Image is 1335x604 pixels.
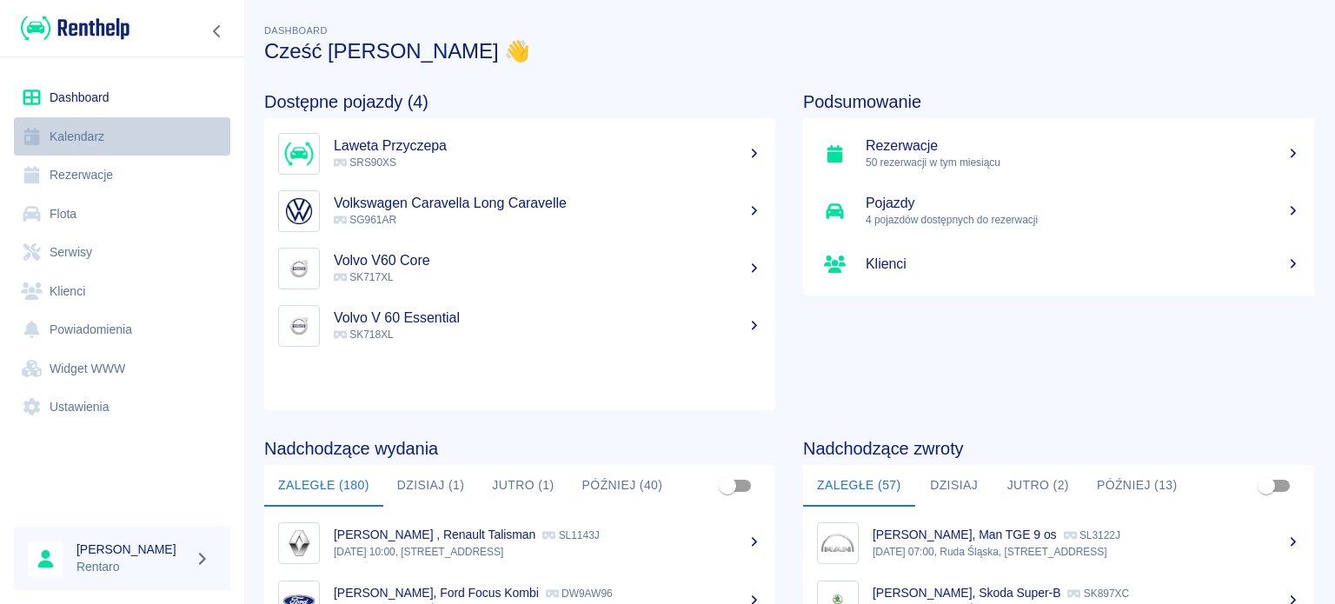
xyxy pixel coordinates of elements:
img: Image [282,527,315,560]
a: Pojazdy4 pojazdów dostępnych do rezerwacji [803,183,1314,240]
a: Rezerwacje [14,156,230,195]
p: [PERSON_NAME] , Renault Talisman [334,528,535,541]
p: 50 rezerwacji w tym miesiącu [866,155,1300,170]
h5: Pojazdy [866,195,1300,212]
p: SL3122J [1064,529,1120,541]
p: [PERSON_NAME], Ford Focus Kombi [334,586,539,600]
a: Image[PERSON_NAME] , Renault Talisman SL1143J[DATE] 10:00, [STREET_ADDRESS] [264,514,775,572]
p: DW9AW96 [546,587,613,600]
p: Rentaro [76,558,188,576]
a: Klienci [803,240,1314,289]
img: Image [821,527,854,560]
h4: Nadchodzące zwroty [803,438,1314,459]
span: SK718XL [334,329,394,341]
button: Dzisiaj (1) [383,465,479,507]
a: Kalendarz [14,117,230,156]
h4: Dostępne pojazdy (4) [264,91,775,112]
button: Jutro (1) [478,465,568,507]
span: Dashboard [264,25,328,36]
a: ImageVolvo V60 Core SK717XL [264,240,775,297]
p: [PERSON_NAME], Skoda Super-B [873,586,1060,600]
a: ImageLaweta Przyczepa SRS90XS [264,125,775,183]
h5: Volkswagen Caravella Long Caravelle [334,195,761,212]
a: Flota [14,195,230,234]
img: Image [282,137,315,170]
p: [PERSON_NAME], Man TGE 9 os [873,528,1057,541]
a: ImageVolkswagen Caravella Long Caravelle SG961AR [264,183,775,240]
a: Dashboard [14,78,230,117]
p: SK897XC [1067,587,1129,600]
p: [DATE] 10:00, [STREET_ADDRESS] [334,544,761,560]
a: Widget WWW [14,349,230,388]
a: ImageVolvo V 60 Essential SK718XL [264,297,775,355]
img: Image [282,195,315,228]
a: Image[PERSON_NAME], Man TGE 9 os SL3122J[DATE] 07:00, Ruda Śląska, [STREET_ADDRESS] [803,514,1314,572]
button: Później (13) [1083,465,1192,507]
h5: Volvo V 60 Essential [334,309,761,327]
h4: Podsumowanie [803,91,1314,112]
span: Pokaż przypisane tylko do mnie [1250,469,1283,502]
button: Później (40) [568,465,677,507]
a: Powiadomienia [14,310,230,349]
button: Dzisiaj [915,465,993,507]
button: Zaległe (57) [803,465,915,507]
img: Image [282,309,315,342]
h5: Laweta Przyczepa [334,137,761,155]
button: Jutro (2) [993,465,1083,507]
h4: Nadchodzące wydania [264,438,775,459]
h6: [PERSON_NAME] [76,541,188,558]
a: Serwisy [14,233,230,272]
a: Renthelp logo [14,14,130,43]
a: Rezerwacje50 rezerwacji w tym miesiącu [803,125,1314,183]
h5: Klienci [866,256,1300,273]
h5: Volvo V60 Core [334,252,761,269]
span: SK717XL [334,271,394,283]
h5: Rezerwacje [866,137,1300,155]
a: Klienci [14,272,230,311]
p: [DATE] 07:00, Ruda Śląska, [STREET_ADDRESS] [873,544,1300,560]
button: Zwiń nawigację [204,20,230,43]
button: Zaległe (180) [264,465,383,507]
span: SG961AR [334,214,396,226]
img: Image [282,252,315,285]
span: Pokaż przypisane tylko do mnie [711,469,744,502]
img: Renthelp logo [21,14,130,43]
p: 4 pojazdów dostępnych do rezerwacji [866,212,1300,228]
h3: Cześć [PERSON_NAME] 👋 [264,39,1314,63]
span: SRS90XS [334,156,396,169]
p: SL1143J [542,529,599,541]
a: Ustawienia [14,388,230,427]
